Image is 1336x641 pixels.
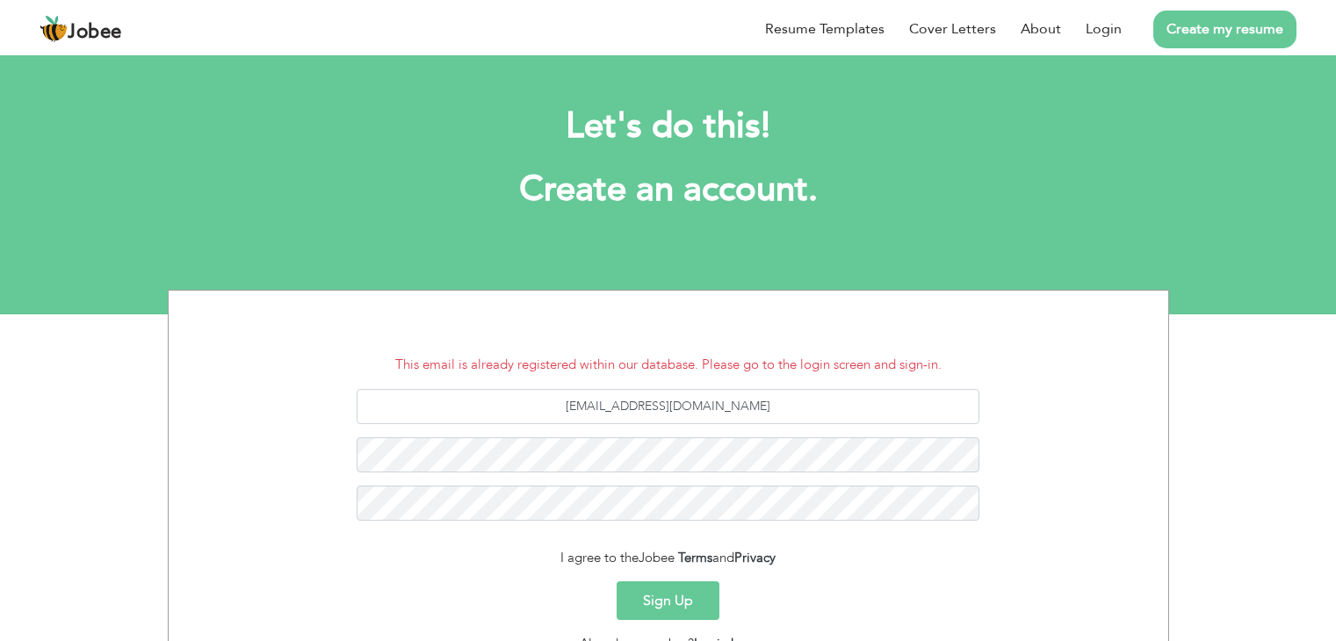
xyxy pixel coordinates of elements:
[909,18,996,40] a: Cover Letters
[765,18,885,40] a: Resume Templates
[678,549,712,566] a: Terms
[357,389,979,424] input: Email
[734,549,776,566] a: Privacy
[40,15,68,43] img: jobee.io
[617,581,719,620] button: Sign Up
[68,23,122,42] span: Jobee
[194,104,1143,149] h2: Let's do this!
[40,15,122,43] a: Jobee
[639,549,675,566] span: Jobee
[1086,18,1122,40] a: Login
[182,548,1155,568] div: I agree to the and
[194,167,1143,212] h1: Create an account.
[1153,11,1296,48] a: Create my resume
[1021,18,1061,40] a: About
[182,355,1155,375] li: This email is already registered within our database. Please go to the login screen and sign-in.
